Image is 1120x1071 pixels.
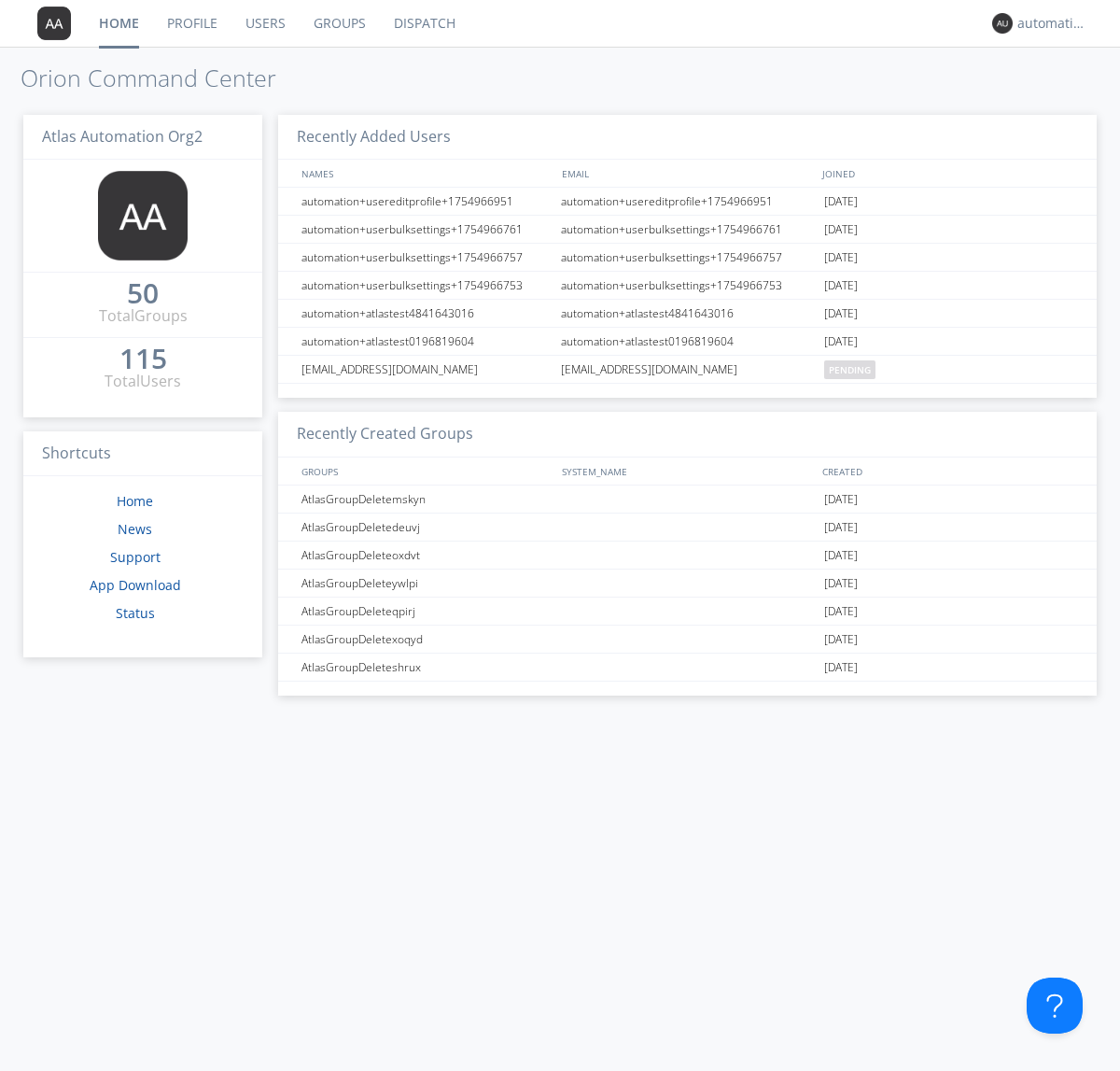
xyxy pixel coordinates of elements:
div: automation+userbulksettings+1754966761 [297,216,555,243]
a: App Download [90,576,181,594]
div: automation+userbulksettings+1754966753 [556,272,819,299]
div: 50 [127,284,159,303]
span: [DATE] [824,542,858,570]
a: automation+userbulksettings+1754966753automation+userbulksettings+1754966753[DATE] [278,272,1097,300]
span: [DATE] [824,626,858,654]
div: CREATED [818,458,1079,485]
span: [DATE] [824,654,858,682]
div: automation+atlastest4841643016 [297,300,555,327]
div: automation+atlastest0196819604 [297,328,555,355]
div: AtlasGroupDeleteoxdvt [297,542,555,569]
img: 373638.png [37,7,71,40]
span: [DATE] [824,272,858,300]
a: Home [117,492,153,510]
span: [DATE] [824,328,858,356]
div: automation+userbulksettings+1754966753 [297,272,555,299]
div: automation+usereditprofile+1754966951 [297,188,555,215]
div: [EMAIL_ADDRESS][DOMAIN_NAME] [556,356,819,383]
div: 115 [119,349,167,368]
div: automation+atlas0020+org2 [1017,14,1087,33]
span: [DATE] [824,486,858,514]
a: AtlasGroupDeleteoxdvt[DATE] [278,542,1097,570]
div: Total Users [105,371,181,392]
img: 373638.png [98,171,188,261]
span: [DATE] [824,300,858,328]
div: NAMES [297,160,553,187]
div: JOINED [818,160,1079,187]
div: automation+userbulksettings+1754966757 [556,244,819,271]
a: AtlasGroupDeletexoqyd[DATE] [278,626,1097,654]
h3: Recently Created Groups [278,412,1097,458]
a: Status [116,604,155,622]
a: AtlasGroupDeleteshrux[DATE] [278,654,1097,682]
span: [DATE] [824,598,858,626]
span: Atlas Automation Org2 [42,126,203,147]
a: AtlasGroupDeletemskyn[DATE] [278,486,1097,514]
div: GROUPS [297,458,553,485]
span: [DATE] [824,216,858,244]
div: automation+atlastest4841643016 [556,300,819,327]
div: AtlasGroupDeleteywlpi [297,570,555,597]
span: [DATE] [824,244,858,272]
div: AtlasGroupDeletexoqyd [297,626,555,653]
div: [EMAIL_ADDRESS][DOMAIN_NAME] [297,356,555,383]
img: 373638.png [992,13,1013,34]
div: AtlasGroupDeleteshrux [297,654,555,681]
div: automation+userbulksettings+1754966757 [297,244,555,271]
a: AtlasGroupDeleteywlpi[DATE] [278,570,1097,598]
a: AtlasGroupDeleteqpirj[DATE] [278,598,1097,626]
div: automation+usereditprofile+1754966951 [556,188,819,215]
div: EMAIL [557,160,818,187]
div: AtlasGroupDeletedeuvj [297,514,555,541]
div: automation+atlastest0196819604 [556,328,819,355]
a: 50 [127,284,159,305]
a: automation+atlastest4841643016automation+atlastest4841643016[DATE] [278,300,1097,328]
div: AtlasGroupDeleteqpirj [297,598,555,625]
iframe: Toggle Customer Support [1027,978,1083,1034]
span: [DATE] [824,188,858,216]
h3: Recently Added Users [278,115,1097,161]
a: automation+atlastest0196819604automation+atlastest0196819604[DATE] [278,328,1097,356]
span: [DATE] [824,514,858,542]
a: automation+userbulksettings+1754966757automation+userbulksettings+1754966757[DATE] [278,244,1097,272]
span: [DATE] [824,570,858,598]
a: automation+userbulksettings+1754966761automation+userbulksettings+1754966761[DATE] [278,216,1097,244]
div: Total Groups [99,305,188,327]
div: SYSTEM_NAME [557,458,818,485]
div: automation+userbulksettings+1754966761 [556,216,819,243]
a: [EMAIL_ADDRESS][DOMAIN_NAME][EMAIL_ADDRESS][DOMAIN_NAME]pending [278,356,1097,384]
h3: Shortcuts [23,431,262,477]
a: Support [110,548,161,566]
div: AtlasGroupDeletemskyn [297,486,555,513]
a: AtlasGroupDeletedeuvj[DATE] [278,514,1097,542]
a: News [118,520,152,538]
a: 115 [119,349,167,371]
a: automation+usereditprofile+1754966951automation+usereditprofile+1754966951[DATE] [278,188,1097,216]
span: pending [824,360,875,379]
